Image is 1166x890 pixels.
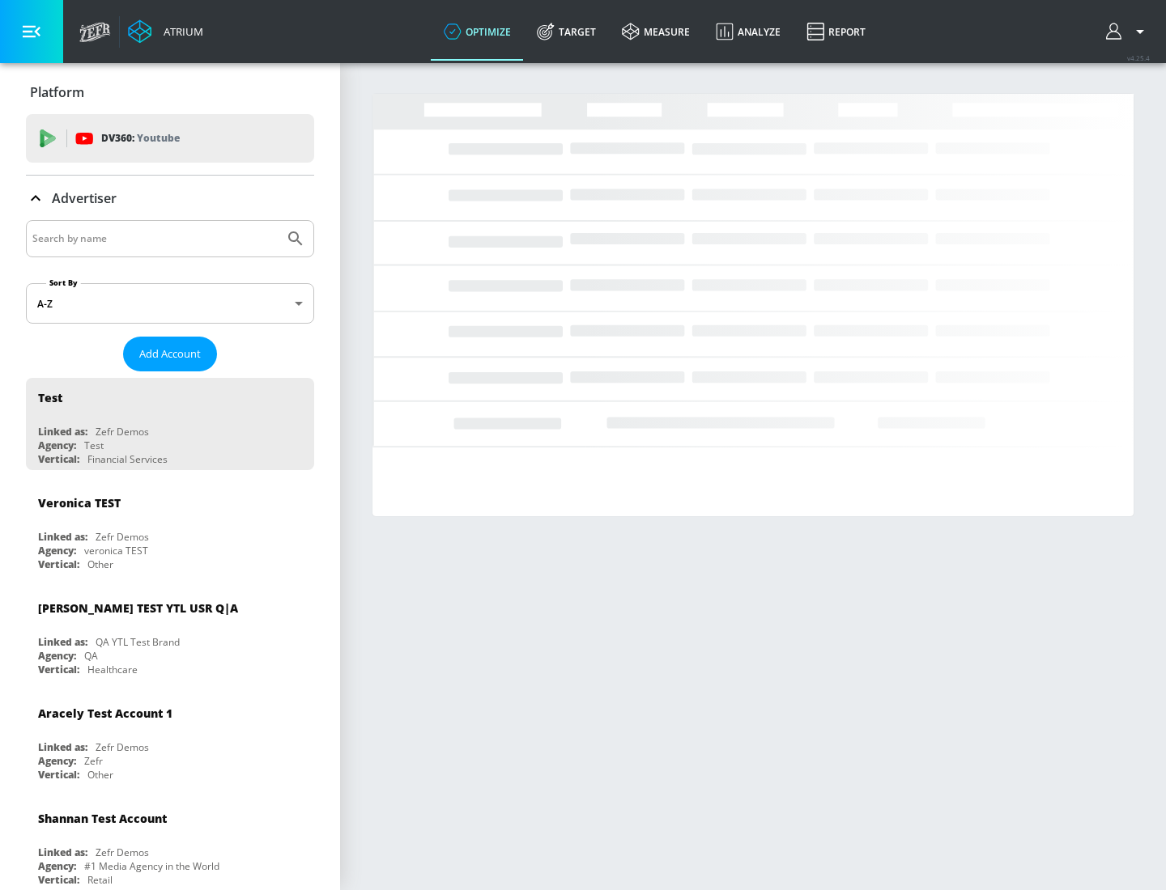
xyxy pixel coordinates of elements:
a: Atrium [128,19,203,44]
div: [PERSON_NAME] TEST YTL USR Q|A [38,600,238,616]
p: Youtube [137,129,180,146]
div: Healthcare [87,663,138,676]
a: measure [609,2,703,61]
span: v 4.25.4 [1127,53,1150,62]
p: Advertiser [52,189,117,207]
a: Analyze [703,2,794,61]
div: Linked as: [38,845,87,859]
p: Platform [30,83,84,101]
div: Vertical: [38,663,79,676]
div: Test [84,439,104,452]
div: [PERSON_NAME] TEST YTL USR Q|ALinked as:QA YTL Test BrandAgency:QAVertical:Healthcare [26,588,314,680]
div: Veronica TESTLinked as:Zefr DemosAgency:veronica TESTVertical:Other [26,483,314,575]
div: Test [38,390,62,405]
div: Aracely Test Account 1Linked as:Zefr DemosAgency:ZefrVertical:Other [26,693,314,786]
div: Linked as: [38,635,87,649]
div: Vertical: [38,768,79,782]
div: Financial Services [87,452,168,466]
a: optimize [431,2,524,61]
div: Retail [87,873,113,887]
div: Advertiser [26,176,314,221]
div: Aracely Test Account 1 [38,706,172,721]
div: Linked as: [38,740,87,754]
div: TestLinked as:Zefr DemosAgency:TestVertical:Financial Services [26,378,314,470]
div: Veronica TEST [38,495,121,511]
div: Vertical: [38,452,79,466]
div: Linked as: [38,530,87,544]
div: Zefr Demos [96,530,149,544]
div: Zefr Demos [96,845,149,859]
span: Add Account [139,345,201,363]
input: Search by name [32,228,278,249]
div: QA YTL Test Brand [96,635,180,649]
div: Agency: [38,544,76,557]
div: #1 Media Agency in the World [84,859,219,873]
div: Platform [26,70,314,115]
div: Shannan Test Account [38,811,167,826]
p: DV360: [101,129,180,147]
div: Linked as: [38,425,87,439]
div: Other [87,768,113,782]
a: Report [794,2,879,61]
div: Other [87,557,113,571]
div: Zefr Demos [96,740,149,754]
div: A-Z [26,283,314,324]
div: Zefr [84,754,103,768]
div: QA [84,649,98,663]
div: DV360: Youtube [26,114,314,163]
div: veronica TEST [84,544,148,557]
div: Vertical: [38,557,79,571]
div: Agency: [38,649,76,663]
div: Agency: [38,754,76,768]
button: Add Account [123,337,217,371]
a: Target [524,2,609,61]
div: Atrium [157,24,203,39]
label: Sort By [46,278,81,288]
div: Vertical: [38,873,79,887]
div: Agency: [38,859,76,873]
div: Zefr Demos [96,425,149,439]
div: Agency: [38,439,76,452]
